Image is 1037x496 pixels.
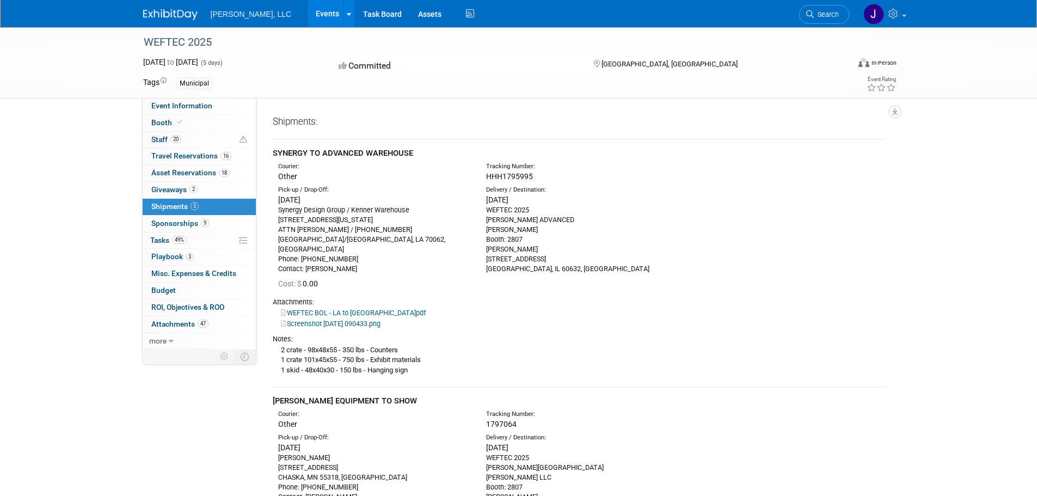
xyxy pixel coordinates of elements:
[219,169,230,177] span: 18
[151,202,199,211] span: Shipments
[143,182,256,198] a: Giveaways2
[143,132,256,148] a: Staff20
[486,194,678,205] div: [DATE]
[335,57,576,76] div: Committed
[149,336,167,345] span: more
[198,320,208,328] span: 47
[278,186,470,194] div: Pick-up / Drop-Off:
[234,350,256,364] td: Toggle Event Tabs
[186,253,194,261] span: 3
[143,165,256,181] a: Asset Reservations18
[150,236,187,244] span: Tasks
[143,58,198,66] span: [DATE] [DATE]
[278,194,470,205] div: [DATE]
[143,115,256,131] a: Booth
[278,162,470,171] div: Courier:
[814,10,839,19] span: Search
[278,419,470,430] div: Other
[151,286,176,295] span: Budget
[143,266,256,282] a: Misc. Expenses & Credits
[172,236,187,244] span: 49%
[278,205,470,274] div: Synergy Design Group / Kenner Warehouse [STREET_ADDRESS][US_STATE] ATTN [PERSON_NAME] / [PHONE_NU...
[143,98,256,114] a: Event Information
[273,115,886,132] div: Shipments:
[189,185,198,193] span: 2
[151,151,231,160] span: Travel Reservations
[151,252,194,261] span: Playbook
[486,410,730,419] div: Tracking Number:
[278,410,470,419] div: Courier:
[785,57,897,73] div: Event Format
[486,186,678,194] div: Delivery / Destination:
[281,309,426,317] a: WEFTEC BOL - LA to [GEOGRAPHIC_DATA]pdf
[143,232,256,249] a: Tasks49%
[278,442,470,453] div: [DATE]
[240,135,247,145] span: Potential Scheduling Conflict -- at least one attendee is tagged in another overlapping event.
[273,395,886,407] div: [PERSON_NAME] EQUIPMENT TO SHOW
[278,279,303,288] span: Cost: $
[176,78,212,89] div: Municipal
[143,249,256,265] a: Playbook3
[211,10,292,19] span: [PERSON_NAME], LLC
[273,297,886,307] div: Attachments:
[151,185,198,194] span: Giveaways
[165,58,176,66] span: to
[799,5,849,24] a: Search
[215,350,234,364] td: Personalize Event Tab Strip
[278,171,470,182] div: Other
[486,442,678,453] div: [DATE]
[177,119,182,125] i: Booth reservation complete
[143,9,198,20] img: ExhibitDay
[143,283,256,299] a: Budget
[278,433,470,442] div: Pick-up / Drop-Off:
[602,60,738,68] span: [GEOGRAPHIC_DATA], [GEOGRAPHIC_DATA]
[170,135,181,143] span: 20
[151,320,208,328] span: Attachments
[871,59,897,67] div: In-Person
[143,316,256,333] a: Attachments47
[281,320,381,328] a: Screenshot [DATE] 090433.png
[858,58,869,67] img: Format-Inperson.png
[143,299,256,316] a: ROI, Objectives & ROO
[151,303,224,311] span: ROI, Objectives & ROO
[151,101,212,110] span: Event Information
[143,148,256,164] a: Travel Reservations16
[200,59,223,66] span: (5 days)
[863,4,884,25] img: Jennifer Stepka
[201,219,209,227] span: 9
[220,152,231,160] span: 16
[273,334,886,344] div: Notes:
[151,135,181,144] span: Staff
[191,202,199,210] span: 5
[486,172,533,181] span: HHH1795995
[486,162,730,171] div: Tracking Number:
[486,205,678,274] div: WEFTEC 2025 [PERSON_NAME] ADVANCED [PERSON_NAME] Booth: 2807 [PERSON_NAME] [STREET_ADDRESS] [GEOG...
[486,420,517,428] span: 1797064
[143,333,256,350] a: more
[151,118,185,127] span: Booth
[151,269,236,278] span: Misc. Expenses & Credits
[143,216,256,232] a: Sponsorships9
[278,279,322,288] span: 0.00
[143,199,256,215] a: Shipments5
[486,433,678,442] div: Delivery / Destination:
[151,219,209,228] span: Sponsorships
[151,168,230,177] span: Asset Reservations
[143,77,167,89] td: Tags
[273,148,886,159] div: SYNERGY TO ADVANCED WAREHOUSE
[140,33,833,52] div: WEFTEC 2025
[273,344,886,376] div: 2 crate - 98x48x55 - 350 lbs - Counters 1 crate 101x45x55 - 750 lbs - Exhibit materials 1 skid - ...
[867,77,896,82] div: Event Rating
